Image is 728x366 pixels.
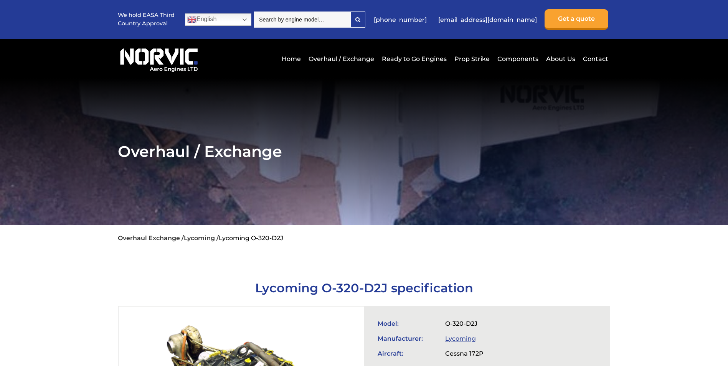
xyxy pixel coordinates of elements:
input: Search by engine model… [254,12,350,28]
td: Model: [374,316,441,331]
a: Get a quote [545,9,608,30]
p: We hold EASA Third Country Approval [118,11,175,28]
a: Overhaul / Exchange [307,49,376,68]
td: Aircraft: [374,346,441,361]
h1: Lycoming O-320-D2J specification [118,280,610,295]
a: Prop Strike [452,49,492,68]
li: Lycoming O-320-D2J [219,234,283,242]
td: O-320-D2J [441,316,565,331]
a: [PHONE_NUMBER] [370,10,431,29]
img: en [187,15,196,24]
h2: Overhaul / Exchange [118,142,610,161]
a: About Us [544,49,577,68]
a: Components [495,49,540,68]
a: Overhaul Exchange / [118,234,184,242]
a: Contact [581,49,608,68]
td: Cessna 172P [441,346,565,361]
td: Manufacturer: [374,331,441,346]
a: [EMAIL_ADDRESS][DOMAIN_NAME] [434,10,541,29]
a: Home [280,49,303,68]
a: Lycoming [445,335,476,342]
a: Lycoming / [184,234,219,242]
img: Norvic Aero Engines logo [118,45,200,73]
a: Ready to Go Engines [380,49,449,68]
a: English [185,13,251,26]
